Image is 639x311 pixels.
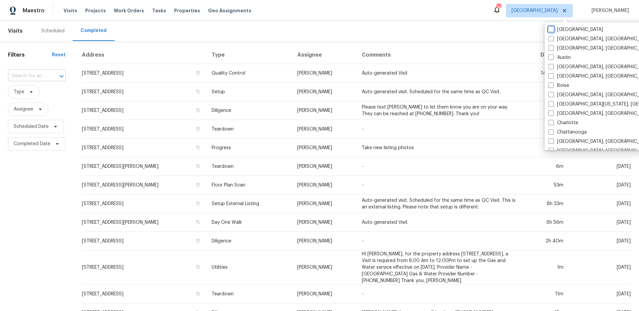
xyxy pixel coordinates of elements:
[64,7,77,14] span: Visits
[206,232,292,250] td: Diligence
[292,232,356,250] td: [PERSON_NAME]
[569,285,631,303] td: [DATE]
[521,176,569,194] td: 53m
[52,52,66,58] div: Reset
[23,7,45,14] span: Maestro
[356,83,521,101] td: Auto-generated visit. Scheduled for the same time as QC Visit.
[521,83,569,101] td: 252h 1m
[14,106,33,113] span: Assignee
[82,101,206,120] td: [STREET_ADDRESS]
[356,101,521,120] td: Please text [PERSON_NAME] to let them know you are on your way. They can be reached at [PHONE_NUM...
[356,120,521,139] td: -
[356,232,521,250] td: -
[14,89,24,95] span: Type
[292,194,356,213] td: [PERSON_NAME]
[356,285,521,303] td: -
[548,54,571,61] label: Austin
[569,250,631,285] td: [DATE]
[521,157,569,176] td: 6m
[521,46,569,64] th: Duration
[195,182,201,188] button: Copy Address
[195,238,201,244] button: Copy Address
[292,213,356,232] td: [PERSON_NAME]
[82,285,206,303] td: [STREET_ADDRESS]
[356,64,521,83] td: Auto-generated Visit
[8,71,47,81] input: Search for an address...
[292,120,356,139] td: [PERSON_NAME]
[206,83,292,101] td: Setup
[41,28,65,34] div: Scheduled
[512,7,557,14] span: [GEOGRAPHIC_DATA]
[82,46,206,64] th: Address
[206,176,292,194] td: Floor Plan Scan
[292,64,356,83] td: [PERSON_NAME]
[521,101,569,120] td: 4h 25m
[195,163,201,169] button: Copy Address
[292,157,356,176] td: [PERSON_NAME]
[81,27,106,34] div: Completed
[356,250,521,285] td: HI [PERSON_NAME], for the property address [STREET_ADDRESS], a Visit is required from 8:00 Am to ...
[82,120,206,139] td: [STREET_ADDRESS]
[82,83,206,101] td: [STREET_ADDRESS]
[152,8,166,13] span: Tasks
[292,46,356,64] th: Assignee
[292,139,356,157] td: [PERSON_NAME]
[82,176,206,194] td: [STREET_ADDRESS][PERSON_NAME]
[292,83,356,101] td: [PERSON_NAME]
[195,264,201,270] button: Copy Address
[356,139,521,157] td: Take new listing photos
[356,46,521,64] th: Comments
[206,285,292,303] td: Teardown
[521,213,569,232] td: 6h 56m
[82,157,206,176] td: [STREET_ADDRESS][PERSON_NAME]
[496,4,501,11] div: 14
[82,250,206,285] td: [STREET_ADDRESS]
[82,139,206,157] td: [STREET_ADDRESS]
[589,7,629,14] span: [PERSON_NAME]
[174,7,200,14] span: Properties
[292,176,356,194] td: [PERSON_NAME]
[548,82,569,89] label: Boise
[206,101,292,120] td: Diligence
[569,176,631,194] td: [DATE]
[521,139,569,157] td: 59m
[356,194,521,213] td: Auto-generated visit. Scheduled for the same time as QC Visit. This is an external listing. Pleas...
[521,250,569,285] td: 1m
[14,141,50,147] span: Completed Date
[521,285,569,303] td: 11m
[82,194,206,213] td: [STREET_ADDRESS]
[114,7,144,14] span: Work Orders
[8,24,23,38] span: Visits
[206,213,292,232] td: Day One Walk
[548,129,587,136] label: Chattanooga
[195,89,201,95] button: Copy Address
[206,46,292,64] th: Type
[206,194,292,213] td: Setup External Listing
[521,194,569,213] td: 8h 33m
[206,157,292,176] td: Teardown
[292,101,356,120] td: [PERSON_NAME]
[82,232,206,250] td: [STREET_ADDRESS]
[85,7,106,14] span: Projects
[8,52,52,58] h1: Filters
[195,107,201,113] button: Copy Address
[195,200,201,206] button: Copy Address
[82,64,206,83] td: [STREET_ADDRESS]
[548,120,578,126] label: Charlotte
[569,157,631,176] td: [DATE]
[356,176,521,194] td: -
[57,72,66,81] button: Open
[521,64,569,83] td: 142h 50m
[195,126,201,132] button: Copy Address
[14,123,49,130] span: Scheduled Date
[521,120,569,139] td: 14m
[206,120,292,139] td: Teardown
[195,291,201,297] button: Copy Address
[208,7,251,14] span: Geo Assignments
[206,64,292,83] td: Quality Control
[82,213,206,232] td: [STREET_ADDRESS][PERSON_NAME]
[292,250,356,285] td: [PERSON_NAME]
[292,285,356,303] td: [PERSON_NAME]
[206,250,292,285] td: Utilities
[548,26,603,33] label: [GEOGRAPHIC_DATA]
